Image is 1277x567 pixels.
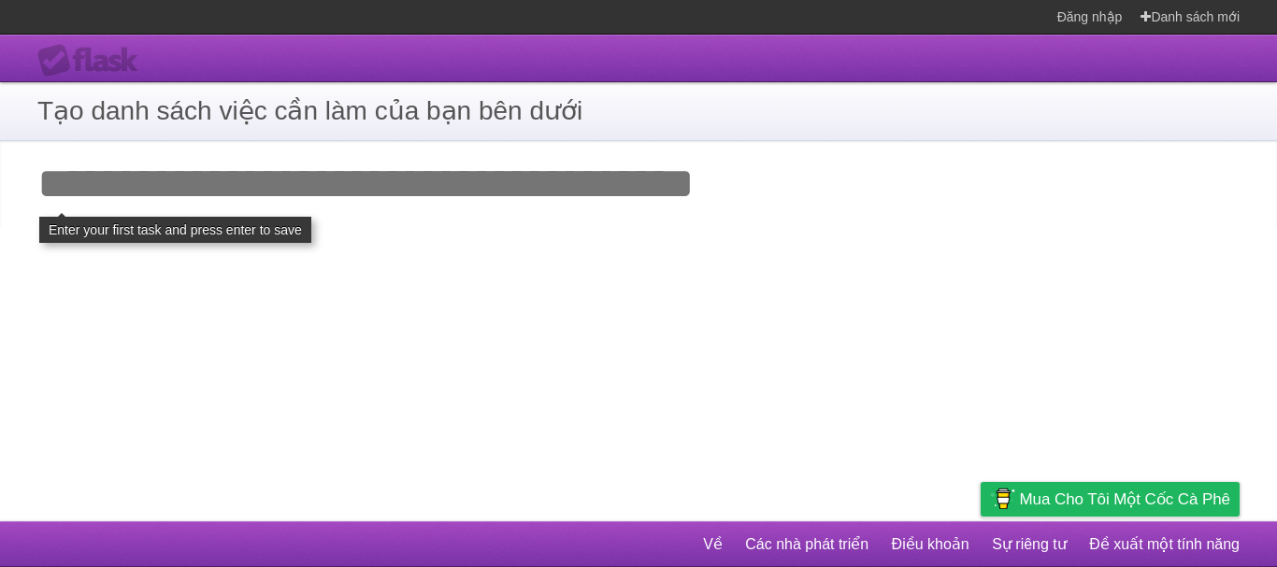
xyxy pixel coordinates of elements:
[703,536,723,552] font: Về
[1089,536,1240,552] font: Đề xuất một tính năng
[745,536,868,552] font: Các nhà phát triển
[745,526,868,562] a: Các nhà phát triển
[892,526,969,562] a: Điều khoản
[992,536,1067,552] font: Sự riêng tư
[1089,526,1240,562] a: Đề xuất một tính năng
[1020,490,1230,508] font: Mua cho tôi một cốc cà phê
[992,526,1067,562] a: Sự riêng tư
[37,96,582,125] font: Tạo danh sách việc cần làm của bạn bên dưới
[892,536,969,552] font: Điều khoản
[981,482,1240,517] a: Mua cho tôi một cốc cà phê
[1151,9,1240,24] font: Danh sách mới
[703,526,723,562] a: Về
[1057,9,1123,24] font: Đăng nhập
[990,483,1015,515] img: Mua cho tôi một cốc cà phê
